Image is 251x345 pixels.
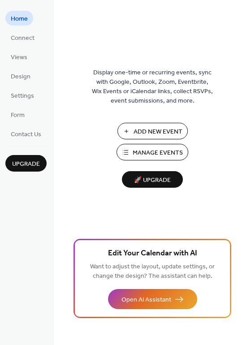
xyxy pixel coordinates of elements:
[108,289,197,309] button: Open AI Assistant
[117,144,188,160] button: Manage Events
[5,69,36,83] a: Design
[11,34,35,43] span: Connect
[127,174,177,186] span: 🚀 Upgrade
[134,127,182,137] span: Add New Event
[133,148,183,158] span: Manage Events
[11,72,30,82] span: Design
[11,111,25,120] span: Form
[12,160,40,169] span: Upgrade
[5,30,40,45] a: Connect
[5,107,30,122] a: Form
[11,91,34,101] span: Settings
[121,295,171,305] span: Open AI Assistant
[5,11,33,26] a: Home
[5,88,39,103] a: Settings
[108,247,197,260] span: Edit Your Calendar with AI
[122,171,183,188] button: 🚀 Upgrade
[5,126,47,141] a: Contact Us
[11,14,28,24] span: Home
[117,123,188,139] button: Add New Event
[11,130,41,139] span: Contact Us
[90,261,215,282] span: Want to adjust the layout, update settings, or change the design? The assistant can help.
[5,49,33,64] a: Views
[5,155,47,172] button: Upgrade
[11,53,27,62] span: Views
[92,68,213,106] span: Display one-time or recurring events, sync with Google, Outlook, Zoom, Eventbrite, Wix Events or ...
